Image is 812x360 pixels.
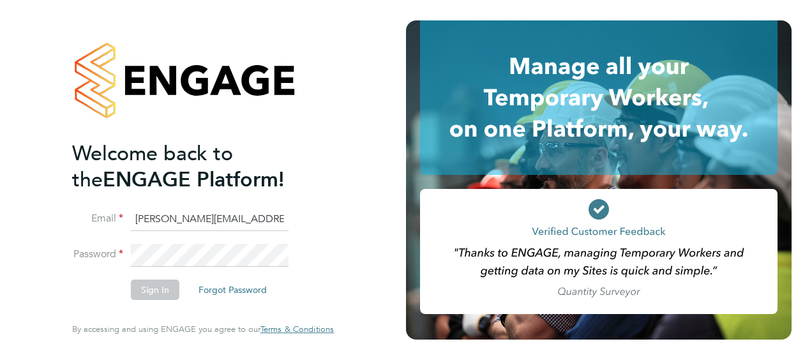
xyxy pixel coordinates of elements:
span: By accessing and using ENGAGE you agree to our [72,324,334,334]
input: Enter your work email... [131,208,289,231]
a: Terms & Conditions [260,324,334,334]
h2: ENGAGE Platform! [72,140,321,193]
label: Password [72,248,123,261]
button: Forgot Password [188,280,277,300]
label: Email [72,212,123,225]
button: Sign In [131,280,179,300]
span: Welcome back to the [72,141,233,192]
